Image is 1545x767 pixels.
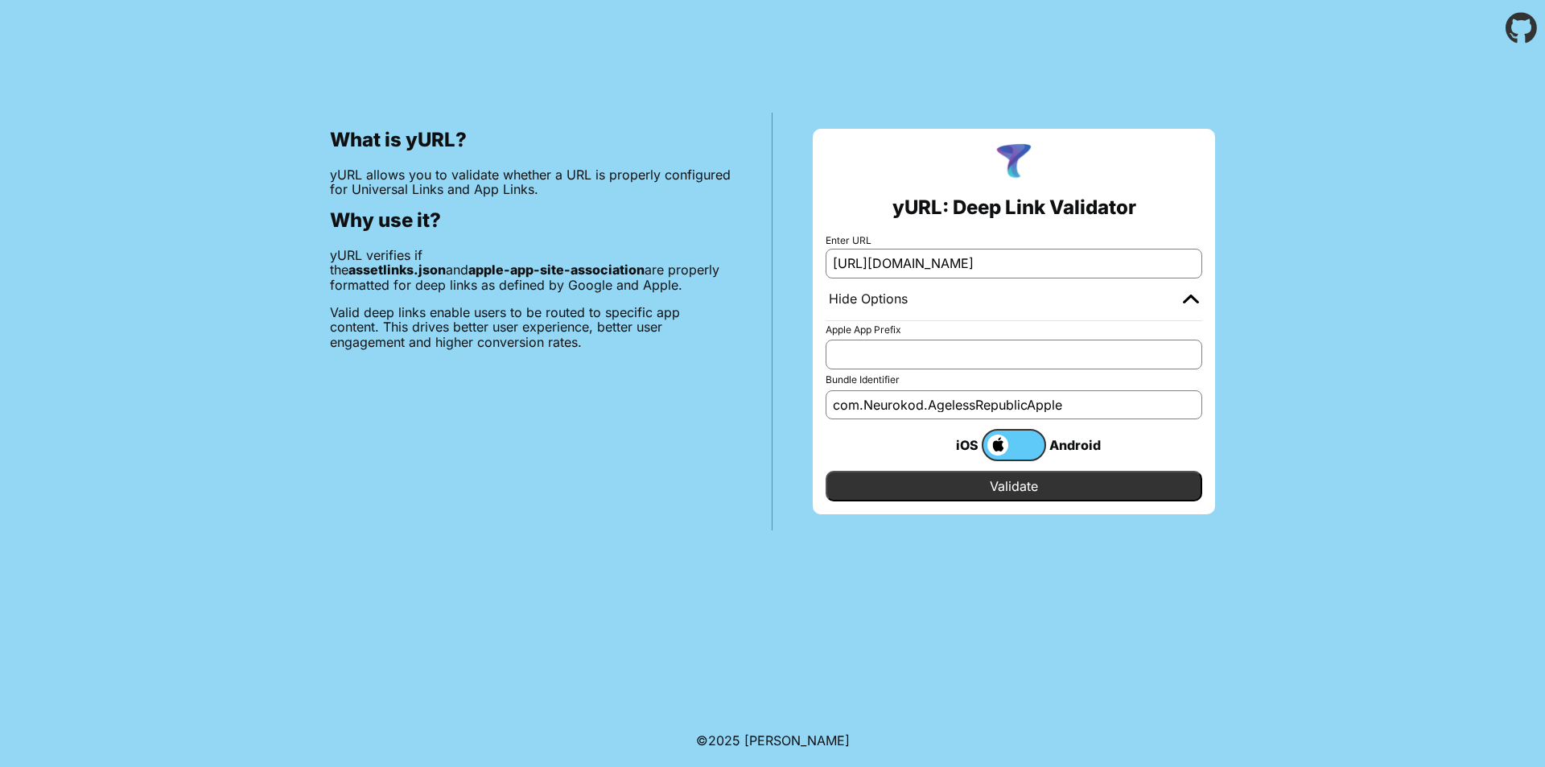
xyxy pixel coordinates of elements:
[993,142,1035,184] img: yURL Logo
[1183,294,1199,303] img: chevron
[917,435,982,456] div: iOS
[330,129,731,151] h2: What is yURL?
[826,374,1202,386] label: Bundle Identifier
[348,262,446,278] b: assetlinks.json
[744,732,850,748] a: Michael Ibragimchayev's Personal Site
[1046,435,1110,456] div: Android
[708,732,740,748] span: 2025
[330,167,731,197] p: yURL allows you to validate whether a URL is properly configured for Universal Links and App Links.
[826,249,1202,278] input: e.g. https://app.chayev.com/xyx
[330,305,731,349] p: Valid deep links enable users to be routed to specific app content. This drives better user exper...
[826,235,1202,246] label: Enter URL
[330,248,731,292] p: yURL verifies if the and are properly formatted for deep links as defined by Google and Apple.
[468,262,645,278] b: apple-app-site-association
[829,291,908,307] div: Hide Options
[330,209,731,232] h2: Why use it?
[826,471,1202,501] input: Validate
[696,714,850,767] footer: ©
[826,324,1202,336] label: Apple App Prefix
[892,196,1136,219] h2: yURL: Deep Link Validator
